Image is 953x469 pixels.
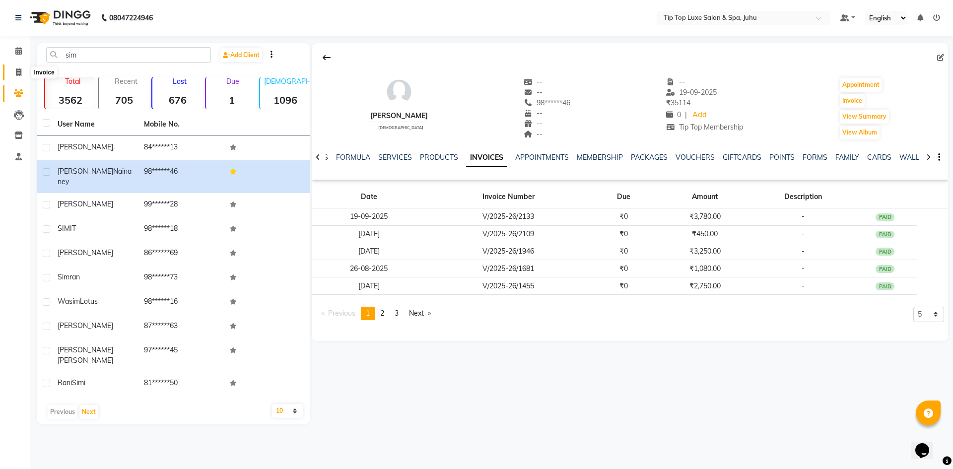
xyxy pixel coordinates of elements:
[58,142,113,151] span: [PERSON_NAME]
[899,153,928,162] a: WALLET
[72,378,85,387] span: Simi
[426,186,591,208] th: Invoice Number
[656,225,753,243] td: ₹450.00
[666,110,681,119] span: 0
[803,153,827,162] a: FORMS
[769,153,795,162] a: POINTS
[876,213,894,221] div: PAID
[524,109,543,118] span: --
[876,248,894,256] div: PAID
[138,113,224,136] th: Mobile No.
[25,4,93,32] img: logo
[45,94,96,106] strong: 3562
[911,429,943,459] iframe: chat widget
[378,153,412,162] a: SERVICES
[676,153,715,162] a: VOUCHERS
[208,77,257,86] p: Due
[58,297,80,306] span: Wasim
[835,153,859,162] a: FAMILY
[802,264,805,273] span: -
[524,119,543,128] span: --
[404,307,436,320] a: Next
[79,405,98,419] button: Next
[591,208,657,226] td: ₹0
[420,153,458,162] a: PRODUCTS
[58,200,113,208] span: [PERSON_NAME]
[46,47,211,63] input: Search by Name/Mobile/Email/Code
[336,153,370,162] a: FORMULA
[591,260,657,277] td: ₹0
[524,77,543,86] span: --
[876,265,894,273] div: PAID
[80,297,98,306] span: Lotus
[426,277,591,295] td: V/2025-26/1455
[691,108,708,122] a: Add
[370,111,428,121] div: [PERSON_NAME]
[58,167,113,176] span: [PERSON_NAME]
[867,153,891,162] a: CARDS
[426,225,591,243] td: V/2025-26/2109
[802,247,805,256] span: -
[656,243,753,260] td: ₹3,250.00
[591,243,657,260] td: ₹0
[666,123,743,132] span: Tip Top Membership
[666,88,717,97] span: 19-09-2025
[802,229,805,238] span: -
[109,4,153,32] b: 08047224946
[685,110,687,120] span: |
[260,94,311,106] strong: 1096
[876,231,894,239] div: PAID
[524,88,543,97] span: --
[656,186,753,208] th: Amount
[58,378,72,387] span: Rani
[426,243,591,260] td: V/2025-26/1946
[156,77,203,86] p: Lost
[58,356,113,365] span: [PERSON_NAME]
[666,98,671,107] span: ₹
[656,277,753,295] td: ₹2,750.00
[802,281,805,290] span: -
[524,130,543,138] span: --
[103,77,149,86] p: Recent
[312,277,426,295] td: [DATE]
[515,153,569,162] a: APPOINTMENTS
[328,309,355,318] span: Previous
[312,208,426,226] td: 19-09-2025
[384,77,414,107] img: avatar
[31,67,57,78] div: Invoice
[591,225,657,243] td: ₹0
[378,125,423,130] span: [DEMOGRAPHIC_DATA]
[312,260,426,277] td: 26-08-2025
[312,186,426,208] th: Date
[380,309,384,318] span: 2
[426,260,591,277] td: V/2025-26/1681
[666,77,685,86] span: --
[113,142,115,151] span: .
[312,243,426,260] td: [DATE]
[58,224,76,233] span: SIMIT
[58,345,113,354] span: [PERSON_NAME]
[577,153,623,162] a: MEMBERSHIP
[206,94,257,106] strong: 1
[591,186,657,208] th: Due
[152,94,203,106] strong: 676
[264,77,311,86] p: [DEMOGRAPHIC_DATA]
[802,212,805,221] span: -
[58,272,80,281] span: simran
[876,282,894,290] div: PAID
[723,153,761,162] a: GIFTCARDS
[316,48,337,67] div: Back to Client
[656,208,753,226] td: ₹3,780.00
[631,153,668,162] a: PACKAGES
[466,149,507,167] a: INVOICES
[840,126,880,139] button: View Album
[395,309,399,318] span: 3
[840,110,889,124] button: View Summary
[99,94,149,106] strong: 705
[753,186,853,208] th: Description
[366,309,370,318] span: 1
[656,260,753,277] td: ₹1,080.00
[666,98,690,107] span: 35114
[220,48,262,62] a: Add Client
[591,277,657,295] td: ₹0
